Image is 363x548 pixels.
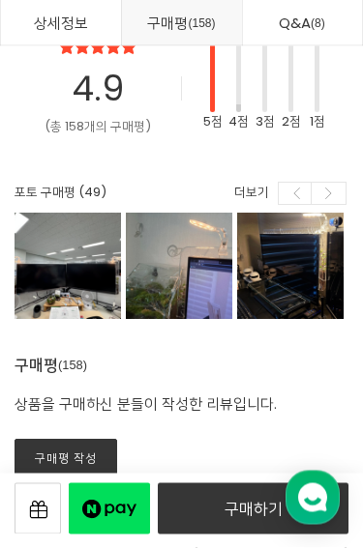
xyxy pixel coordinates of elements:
[188,14,215,35] span: 158
[15,118,182,138] div: (총 158개의 구매평)
[15,354,87,393] div: 구매평
[228,113,249,133] span: 4점
[158,483,348,534] a: 구매하기
[61,417,73,432] span: 홈
[15,440,117,477] a: 구매평 작성
[281,113,301,133] span: 2점
[202,113,223,133] span: 5점
[307,113,327,133] span: 1점
[255,113,275,133] span: 3점
[58,356,87,377] span: 158
[234,184,269,204] a: 더보기
[299,417,322,432] span: 설정
[15,184,106,204] span: 포토 구매평 (49)
[6,388,128,436] a: 홈
[15,62,182,118] div: 4.9
[311,14,325,35] span: 8
[128,388,250,436] a: 대화
[177,418,200,433] span: 대화
[15,393,348,417] div: 상품을 구매하신 분들이 작성한 리뷰입니다.
[82,500,136,519] img: 네이버페이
